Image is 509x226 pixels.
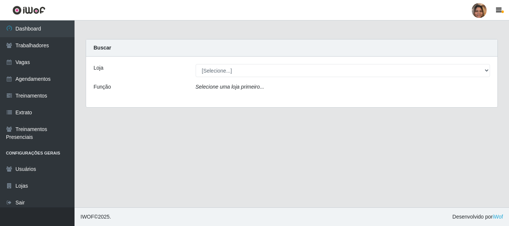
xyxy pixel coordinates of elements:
i: Selecione uma loja primeiro... [196,84,264,90]
label: Loja [94,64,103,72]
span: Desenvolvido por [452,213,503,221]
span: IWOF [80,214,94,220]
span: © 2025 . [80,213,111,221]
strong: Buscar [94,45,111,51]
img: CoreUI Logo [12,6,45,15]
label: Função [94,83,111,91]
a: iWof [493,214,503,220]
